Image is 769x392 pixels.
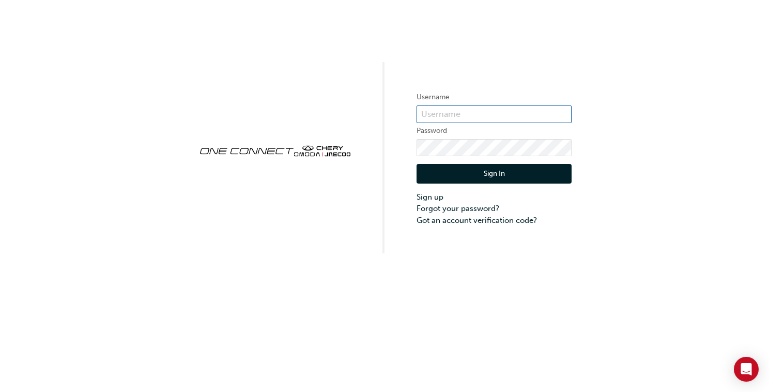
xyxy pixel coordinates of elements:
[197,137,352,163] img: oneconnect
[417,191,572,203] a: Sign up
[417,105,572,123] input: Username
[417,164,572,184] button: Sign In
[417,125,572,137] label: Password
[734,357,759,382] div: Open Intercom Messenger
[417,91,572,103] label: Username
[417,203,572,215] a: Forgot your password?
[417,215,572,227] a: Got an account verification code?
